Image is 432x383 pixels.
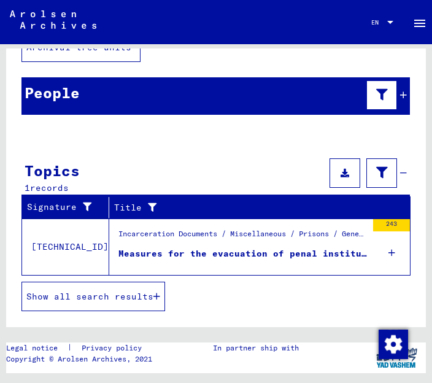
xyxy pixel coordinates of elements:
[118,247,367,260] div: Measures for the evacuation of penal institutions, deportation from prisons - and other facilitie...
[6,342,156,354] div: |
[25,82,80,104] div: People
[407,10,432,34] button: Toggle sidenav
[6,354,156,365] p: Copyright © Arolsen Archives, 2021
[379,330,408,359] img: Change consent
[114,201,386,214] div: Title
[22,219,109,275] td: [TECHNICAL_ID]
[10,10,96,29] img: Arolsen_neg.svg
[114,198,398,217] div: Title
[118,228,367,246] div: Incarceration Documents / Miscellaneous / Prisons / General information on places of detention
[27,201,99,214] div: Signature
[72,342,156,354] a: Privacy policy
[412,16,427,31] mat-icon: Side nav toggle icon
[374,342,420,373] img: yv_logo.png
[6,342,67,354] a: Legal notice
[371,19,385,26] span: EN
[25,160,80,182] div: Topics
[27,198,112,217] div: Signature
[26,291,153,302] span: Show all search results
[30,182,69,193] span: records
[25,182,30,193] span: 1
[213,342,299,354] p: In partner ship with
[373,219,410,231] div: 243
[21,282,165,311] button: Show all search results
